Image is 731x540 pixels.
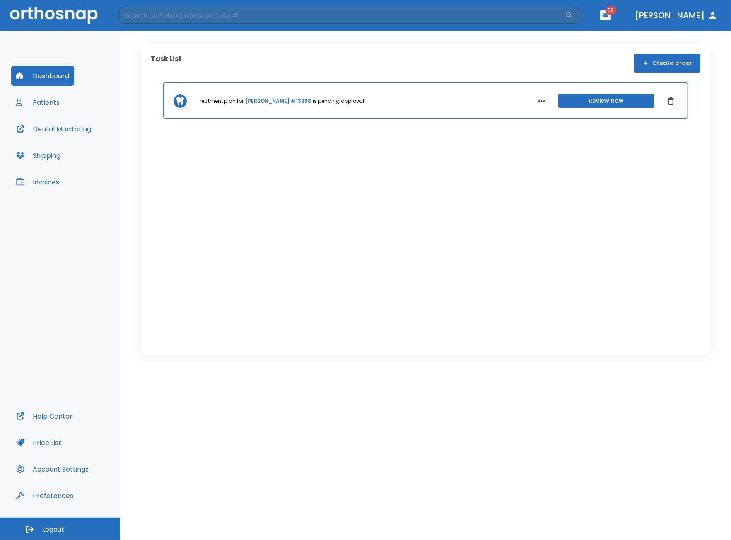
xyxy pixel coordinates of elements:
button: Price List [11,433,66,453]
button: Dashboard [11,66,74,86]
button: Create order [634,54,700,73]
a: [PERSON_NAME] #13998 [245,97,311,105]
p: Task List [151,54,182,73]
button: Invoices [11,172,64,192]
input: Search by Patient Name or Case # [118,7,565,24]
img: Orthosnap [10,7,98,24]
button: Account Settings [11,459,94,479]
span: 58 [606,6,617,15]
button: Review now [558,94,654,108]
p: Treatment plan for [197,97,244,105]
button: Preferences [11,486,78,506]
button: Shipping [11,145,65,165]
button: [PERSON_NAME] [632,8,721,23]
button: Dental Monitoring [11,119,96,139]
button: Patients [11,92,65,112]
button: Dismiss [664,94,678,108]
button: Help Center [11,406,77,426]
span: Logout [42,525,64,534]
p: is pending approval [313,97,364,105]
